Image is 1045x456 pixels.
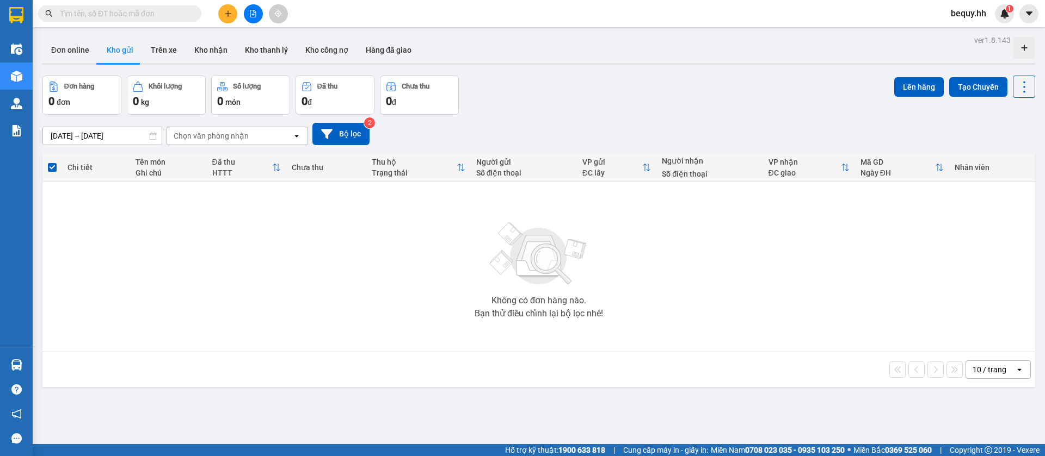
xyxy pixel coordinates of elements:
[212,158,273,166] div: Đã thu
[11,409,22,419] span: notification
[244,4,263,23] button: file-add
[860,168,935,177] div: Ngày ĐH
[402,83,429,90] div: Chưa thu
[860,158,935,166] div: Mã GD
[769,158,841,166] div: VP nhận
[64,83,94,90] div: Đơn hàng
[392,98,396,107] span: đ
[11,71,22,82] img: warehouse-icon
[475,309,603,318] div: Bạn thử điều chỉnh lại bộ lọc nhé!
[476,158,571,166] div: Người gửi
[308,98,312,107] span: đ
[142,37,186,63] button: Trên xe
[855,153,949,182] th: Toggle SortBy
[133,95,139,108] span: 0
[42,37,98,63] button: Đơn online
[136,158,201,166] div: Tên món
[302,95,308,108] span: 0
[357,37,420,63] button: Hàng đã giao
[1015,365,1024,374] svg: open
[141,98,149,107] span: kg
[292,163,361,172] div: Chưa thu
[60,8,188,20] input: Tìm tên, số ĐT hoặc mã đơn
[11,433,22,443] span: message
[292,132,301,140] svg: open
[186,37,236,63] button: Kho nhận
[623,444,708,456] span: Cung cấp máy in - giấy in:
[127,76,206,115] button: Khối lượng0kg
[380,76,459,115] button: Chưa thu0đ
[955,163,1030,172] div: Nhân viên
[11,43,22,55] img: warehouse-icon
[1013,37,1035,59] div: Tạo kho hàng mới
[364,117,375,128] sup: 2
[847,448,851,452] span: ⚪️
[11,359,22,371] img: warehouse-icon
[949,77,1007,97] button: Tạo Chuyến
[11,125,22,136] img: solution-icon
[885,446,932,454] strong: 0369 525 060
[1007,5,1011,13] span: 1
[149,83,182,90] div: Khối lượng
[745,446,845,454] strong: 0708 023 035 - 0935 103 250
[48,95,54,108] span: 0
[218,4,237,23] button: plus
[43,127,162,145] input: Select a date range.
[711,444,845,456] span: Miền Nam
[985,446,992,454] span: copyright
[577,153,657,182] th: Toggle SortBy
[98,37,142,63] button: Kho gửi
[174,130,249,141] div: Chọn văn phòng nhận
[11,98,22,109] img: warehouse-icon
[894,77,944,97] button: Lên hàng
[224,10,232,17] span: plus
[942,7,995,20] span: bequy.hh
[853,444,932,456] span: Miền Bắc
[1000,9,1010,18] img: icon-new-feature
[372,158,457,166] div: Thu hộ
[484,216,593,292] img: svg+xml;base64,PHN2ZyBjbGFzcz0ibGlzdC1wbHVnX19zdmciIHhtbG5zPSJodHRwOi8vd3d3LnczLm9yZy8yMDAwL3N2Zy...
[11,384,22,395] span: question-circle
[763,153,855,182] th: Toggle SortBy
[207,153,287,182] th: Toggle SortBy
[217,95,223,108] span: 0
[225,98,241,107] span: món
[613,444,615,456] span: |
[296,76,374,115] button: Đã thu0đ
[269,4,288,23] button: aim
[136,168,201,177] div: Ghi chú
[274,10,282,17] span: aim
[1006,5,1013,13] sup: 1
[1024,9,1034,18] span: caret-down
[505,444,605,456] span: Hỗ trợ kỹ thuật:
[366,153,471,182] th: Toggle SortBy
[1019,4,1038,23] button: caret-down
[386,95,392,108] span: 0
[769,168,841,177] div: ĐC giao
[582,158,643,166] div: VP gửi
[297,37,357,63] button: Kho công nợ
[973,364,1006,375] div: 10 / trang
[211,76,290,115] button: Số lượng0món
[940,444,942,456] span: |
[491,296,586,305] div: Không có đơn hàng nào.
[212,168,273,177] div: HTTT
[317,83,337,90] div: Đã thu
[57,98,70,107] span: đơn
[236,37,297,63] button: Kho thanh lý
[582,168,643,177] div: ĐC lấy
[558,446,605,454] strong: 1900 633 818
[476,168,571,177] div: Số điện thoại
[312,123,370,145] button: Bộ lọc
[249,10,257,17] span: file-add
[662,170,757,178] div: Số điện thoại
[372,168,457,177] div: Trạng thái
[662,157,757,165] div: Người nhận
[67,163,124,172] div: Chi tiết
[233,83,261,90] div: Số lượng
[42,76,121,115] button: Đơn hàng0đơn
[974,34,1011,46] div: ver 1.8.143
[45,10,53,17] span: search
[9,7,23,23] img: logo-vxr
